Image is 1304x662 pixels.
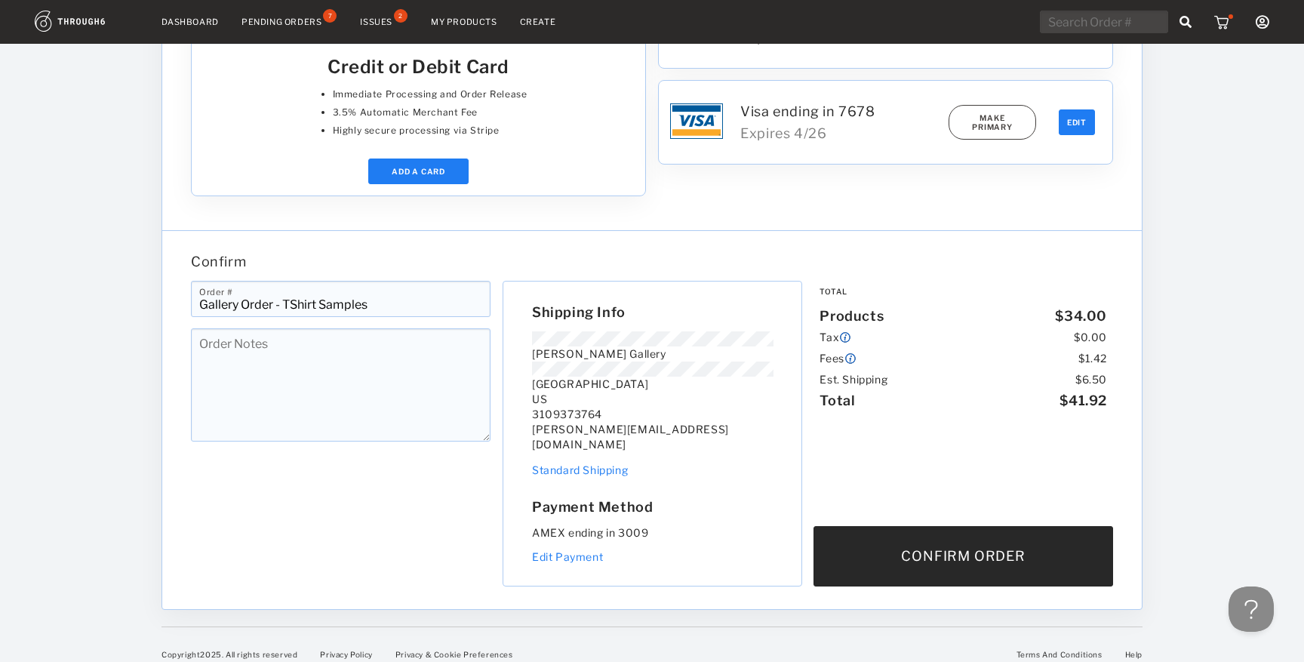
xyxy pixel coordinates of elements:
div: Total [820,390,855,411]
img: logo.1c10ca64.svg [35,11,139,32]
div: Shipping Info [532,304,773,320]
a: Edit Payment [532,550,603,563]
div: Fees [820,348,856,369]
div: $ 41.92 [1059,390,1107,411]
a: Privacy & Cookie Preferences [395,650,513,659]
div: $ 34.00 [1055,306,1107,327]
input: Search Order # [1040,11,1168,33]
img: icon_button_info.cb0b00cd.svg [839,327,851,348]
a: My Products [431,17,497,27]
a: Help [1125,650,1143,659]
span: Order # [199,287,232,297]
div: Visa ending in 7678 [740,103,933,119]
button: Edit [1059,109,1095,135]
button: ADD A CARD [368,159,469,184]
div: Tax [820,327,851,348]
a: Standard Shipping [532,463,628,476]
div: 7 [323,9,337,23]
img: icon_cart_red_dot.b92b630d.svg [1214,14,1233,29]
div: $ 6.50 [1075,369,1107,390]
a: Create [520,17,556,27]
div: Expires 4/26 [740,125,933,141]
li: Highly secure processing via Stripe [333,122,527,140]
span: Copyright 2025 . All rights reserved [161,650,297,659]
img: icon_cc_visa.b78244ca.svg [670,103,723,139]
div: [PERSON_NAME] Gallery [532,346,773,362]
li: Immediate Processing and Order Release [333,85,527,103]
div: Pending Orders [241,17,321,27]
a: Privacy Policy [320,650,372,659]
div: [GEOGRAPHIC_DATA] [532,377,773,392]
div: [PERSON_NAME][EMAIL_ADDRESS][DOMAIN_NAME] [532,422,773,452]
a: Pending Orders7 [241,15,337,29]
a: Issues2 [360,15,408,29]
h1: Credit or Debit Card [328,56,509,78]
input: Order # [191,281,491,317]
div: 3109373764 [532,407,773,422]
iframe: Help Scout Beacon - Open [1229,587,1274,632]
div: 2 [394,9,407,23]
li: 3.5% Automatic Merchant Fee [333,103,527,122]
div: Est. Shipping [820,369,887,390]
a: Terms And Conditions [1016,650,1103,659]
img: icon_button_info.cb0b00cd.svg [844,348,857,369]
div: Payment Method [532,499,773,515]
a: Dashboard [161,17,219,27]
label: Total [820,281,1107,302]
div: US [532,392,773,407]
button: Confirm Order [813,526,1113,587]
div: $ 1.42 [1078,348,1107,369]
div: Confirm [191,254,1113,269]
div: Products [820,306,884,327]
div: $ 0.00 [1074,327,1107,348]
div: AMEX ending in 3009 [532,526,773,539]
div: Issues [360,17,392,27]
button: Make Primary [949,105,1036,140]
